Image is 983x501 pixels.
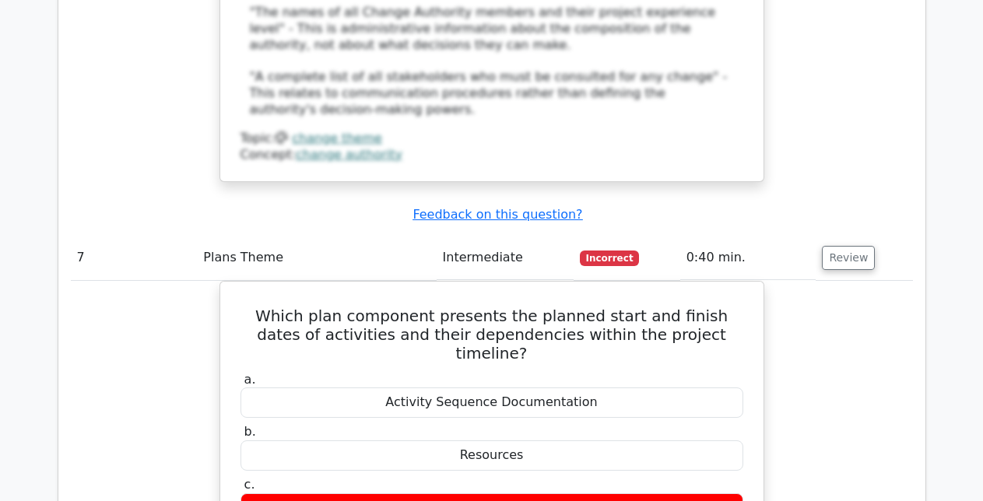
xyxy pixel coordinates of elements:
td: Plans Theme [197,236,436,280]
span: a. [244,372,256,387]
h5: Which plan component presents the planned start and finish dates of activities and their dependen... [239,307,745,363]
td: 0:40 min. [680,236,816,280]
span: Incorrect [580,250,640,266]
a: change theme [292,131,382,145]
div: Topic: [240,131,743,147]
a: Feedback on this question? [413,207,582,222]
td: 7 [71,236,198,280]
div: Concept: [240,147,743,163]
span: c. [244,477,255,492]
button: Review [822,246,875,270]
div: Resources [240,440,743,471]
div: Activity Sequence Documentation [240,387,743,418]
td: Intermediate [437,236,574,280]
a: change authority [296,147,402,162]
span: b. [244,424,256,439]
